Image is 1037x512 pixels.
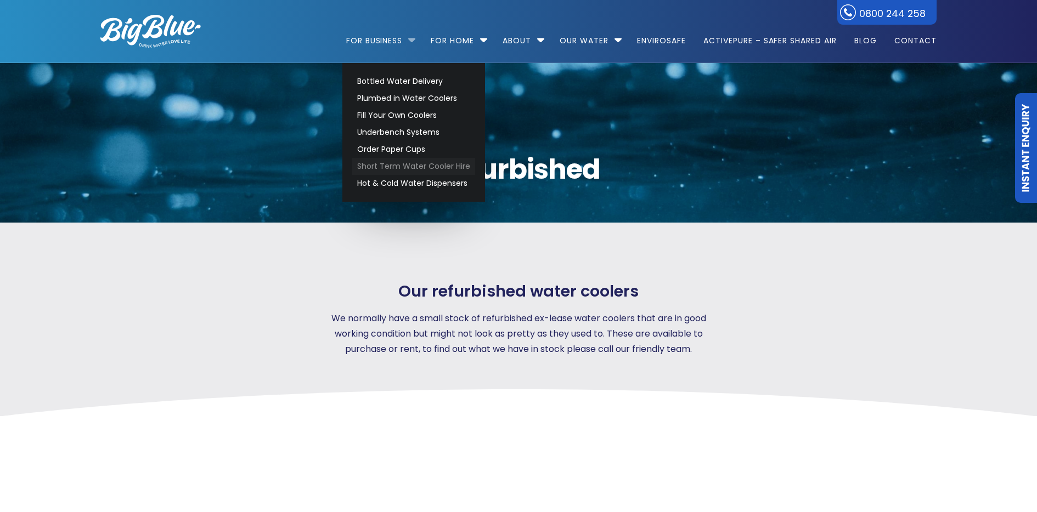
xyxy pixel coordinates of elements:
a: Bottled Water Delivery [352,73,475,90]
a: Plumbed in Water Coolers [352,90,475,107]
a: Hot & Cold Water Dispensers [352,175,475,192]
img: logo [100,15,201,48]
a: Underbench Systems [352,124,475,141]
a: Order Paper Cups [352,141,475,158]
a: Instant Enquiry [1015,93,1037,203]
a: Short Term Water Cooler Hire [352,158,475,175]
a: Fill Your Own Coolers [352,107,475,124]
span: Refurbished [100,156,937,183]
span: Our refurbished water coolers [398,282,639,301]
iframe: Chatbot [965,440,1022,497]
p: We normally have a small stock of refurbished ex-lease water coolers that are in good working con... [314,311,723,357]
